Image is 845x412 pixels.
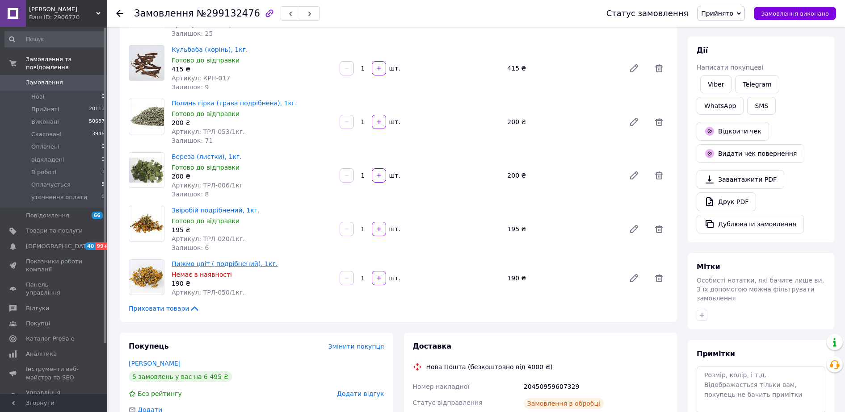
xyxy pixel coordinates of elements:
[754,7,836,20] button: Замовлення виконано
[524,398,604,409] div: Замовлення в обробці
[504,169,622,182] div: 200 ₴
[26,365,83,381] span: Інструменти веб-майстра та SEO
[697,46,708,54] span: Дії
[172,153,242,160] a: Береза (листки), 1кг.
[31,181,71,189] span: Оплачується
[172,110,240,117] span: Готово до відправки
[172,172,332,181] div: 200 ₴
[172,128,245,135] span: Артикул: TРЛ-053/1кг.
[26,212,69,220] span: Повідомлення
[172,75,230,82] span: Артикул: КРН-017
[89,118,105,126] span: 50687
[697,170,784,189] a: Завантажити PDF
[172,46,248,53] a: Кульбаба (корінь), 1кг.
[26,55,107,71] span: Замовлення та повідомлення
[31,118,59,126] span: Виконані
[735,75,779,93] a: Telegram
[26,335,74,343] span: Каталог ProSale
[172,137,213,144] span: Залишок: 71
[337,390,384,397] span: Додати відгук
[700,75,731,93] a: Viber
[697,144,804,163] button: Видати чек повернення
[650,269,668,287] span: Видалити
[26,258,83,274] span: Показники роботи компанії
[29,5,96,13] span: Дари Карпат
[172,118,332,127] div: 200 ₴
[31,143,59,151] span: Оплачені
[172,83,209,91] span: Залишок: 9
[747,97,776,115] button: SMS
[31,156,64,164] span: відкладені
[89,105,105,113] span: 20111
[424,362,555,371] div: Нова Пошта (безкоштовно від 4000 ₴)
[650,166,668,184] span: Видалити
[134,8,194,19] span: Замовлення
[95,242,110,250] span: 99+
[606,9,689,18] div: Статус замовлення
[101,193,105,201] span: 0
[101,156,105,164] span: 0
[650,59,668,77] span: Видалити
[761,10,829,17] span: Замовлення виконано
[92,212,103,219] span: 66
[172,289,245,296] span: Артикул: TРЛ-050/1кг.
[625,113,643,131] a: Редагувати
[650,220,668,238] span: Видалити
[172,271,232,278] span: Немає в наявності
[387,117,401,126] div: шт.
[129,104,164,129] img: Полинь гірка (трава подрібнена), 1кг.
[522,379,670,395] div: 20450959607329
[26,242,92,250] span: [DEMOGRAPHIC_DATA]
[625,220,643,238] a: Редагувати
[697,64,763,71] span: Написати покупцеві
[129,213,164,234] img: Звіробій подрібнений, 1кг.
[697,277,824,302] span: Особисті нотатки, які бачите лише ви. З їх допомогою можна фільтрувати замовлення
[697,262,720,271] span: Мітки
[129,158,164,182] img: Береза (листки), 1кг.
[387,171,401,180] div: шт.
[172,217,240,225] span: Готово до відправки
[625,59,643,77] a: Редагувати
[701,10,733,17] span: Прийнято
[625,166,643,184] a: Редагувати
[413,399,483,406] span: Статус відправлення
[129,360,181,367] a: [PERSON_NAME]
[504,272,622,284] div: 190 ₴
[116,9,123,18] div: Повернутися назад
[504,223,622,235] div: 195 ₴
[172,21,245,28] span: Артикул: TРЛ-005/1кг.
[31,105,59,113] span: Прийняті
[101,93,105,101] span: 0
[172,191,209,198] span: Залишок: 8
[29,13,107,21] div: Ваш ID: 2906770
[650,113,668,131] span: Видалити
[138,390,182,397] span: Без рейтингу
[697,350,735,358] span: Примітки
[172,244,209,251] span: Залишок: 6
[172,207,260,214] a: Звіробій подрібнений, 1кг.
[31,93,44,101] span: Нові
[387,274,401,283] div: шт.
[26,304,49,312] span: Відгуки
[129,260,164,295] img: Пижмо цвіт ( подрібнений), 1кг.
[697,122,769,141] a: Відкрити чек
[129,371,232,382] div: 5 замовлень у вас на 6 495 ₴
[26,389,83,405] span: Управління сайтом
[129,342,169,350] span: Покупець
[504,116,622,128] div: 200 ₴
[172,30,213,37] span: Залишок: 25
[26,350,57,358] span: Аналітика
[387,64,401,73] div: шт.
[197,8,260,19] span: №299132476
[129,304,200,313] span: Приховати товари
[172,279,332,288] div: 190 ₴
[172,164,240,171] span: Готово до відправки
[26,281,83,297] span: Панель управління
[26,79,63,87] span: Замовлення
[101,181,105,189] span: 5
[92,130,105,138] span: 3946
[101,168,105,176] span: 1
[129,46,164,80] img: Кульбаба (корінь), 1кг.
[697,215,804,233] button: Дублювати замовлення
[504,62,622,75] div: 415 ₴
